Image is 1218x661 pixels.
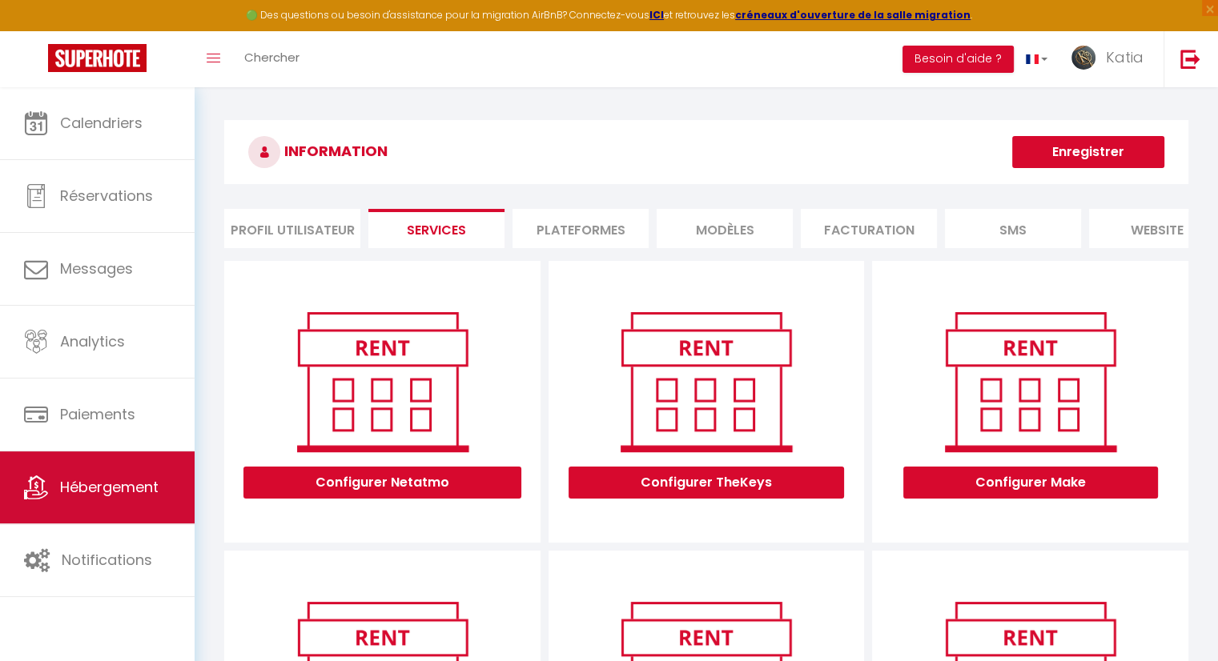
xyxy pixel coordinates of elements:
button: Configurer Netatmo [243,467,521,499]
button: Configurer Make [903,467,1158,499]
button: Enregistrer [1012,136,1164,168]
a: ... Katia [1059,31,1164,87]
img: rent.png [604,305,808,459]
button: Ouvrir le widget de chat LiveChat [13,6,61,54]
li: Facturation [801,209,937,248]
span: Calendriers [60,113,143,133]
img: logout [1180,49,1200,69]
img: Super Booking [48,44,147,72]
li: Plateformes [513,209,649,248]
span: Messages [60,258,133,278]
span: Réservations [60,186,153,206]
a: ICI [649,8,664,22]
img: rent.png [280,305,484,459]
a: créneaux d'ouverture de la salle migration [735,8,971,22]
iframe: Chat [1150,589,1206,649]
button: Configurer TheKeys [569,467,844,499]
li: Profil Utilisateur [224,209,360,248]
span: Hébergement [60,477,159,497]
li: Services [368,209,504,248]
li: SMS [945,209,1081,248]
span: Analytics [60,331,125,351]
img: rent.png [928,305,1132,459]
span: Notifications [62,550,152,570]
li: MODÈLES [657,209,793,248]
img: ... [1071,46,1095,70]
span: Katia [1106,47,1144,67]
a: Chercher [232,31,312,87]
span: Paiements [60,404,135,424]
button: Besoin d'aide ? [902,46,1014,73]
span: Chercher [244,49,299,66]
h3: INFORMATION [224,120,1188,184]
